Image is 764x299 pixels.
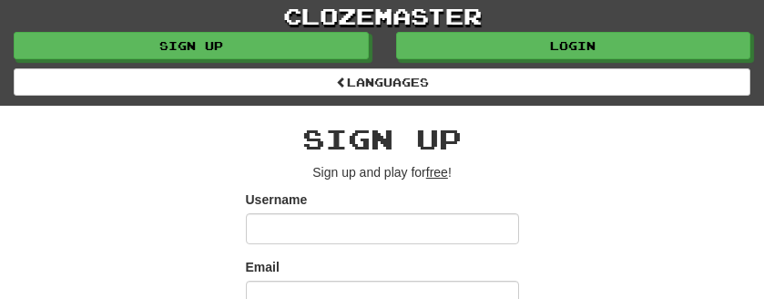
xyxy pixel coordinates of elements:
a: Login [396,32,751,59]
h2: Sign up [246,124,519,154]
a: Sign up [14,32,369,59]
a: Languages [14,68,750,96]
u: free [426,165,448,180]
label: Email [246,258,280,276]
p: Sign up and play for ! [246,163,519,181]
label: Username [246,191,308,209]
